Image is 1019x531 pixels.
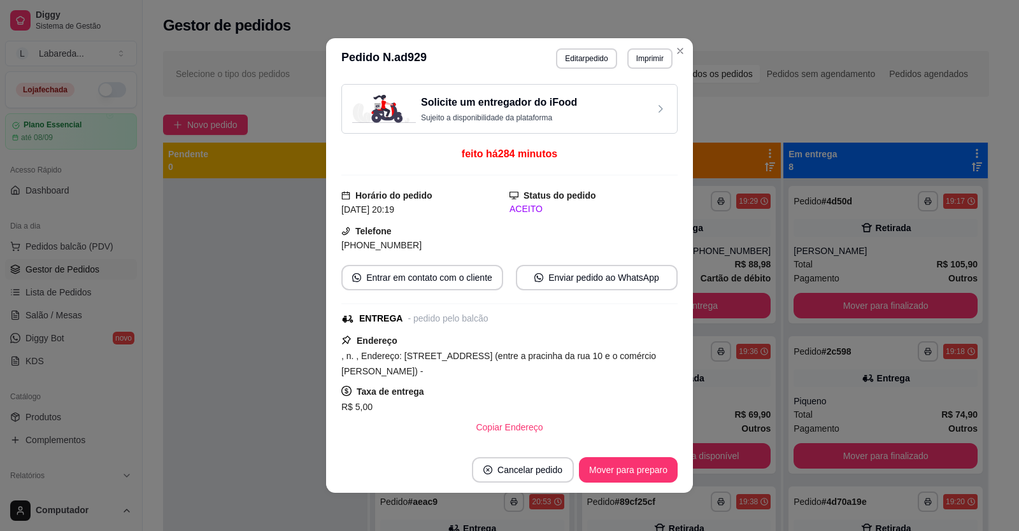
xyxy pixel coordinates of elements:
span: [DATE] 20:19 [341,204,394,215]
span: calendar [341,191,350,200]
span: desktop [509,191,518,200]
h3: Solicite um entregador do iFood [421,95,577,110]
strong: Taxa de entrega [357,386,424,397]
div: ENTREGA [359,312,403,325]
strong: Horário do pedido [355,190,432,201]
strong: Telefone [355,226,392,236]
img: delivery-image [352,95,416,123]
span: whats-app [352,273,361,282]
button: Mover para preparo [579,457,678,483]
p: Sujeito a disponibilidade da plataforma [421,113,577,123]
button: Close [670,41,690,61]
span: whats-app [534,273,543,282]
span: [PHONE_NUMBER] [341,240,422,250]
span: pushpin [341,335,352,345]
button: whats-appEntrar em contato com o cliente [341,265,503,290]
strong: Status do pedido [524,190,596,201]
button: close-circleCancelar pedido [472,457,574,483]
button: whats-appEnviar pedido ao WhatsApp [516,265,678,290]
span: dollar [341,386,352,396]
div: - pedido pelo balcão [408,312,488,325]
span: phone [341,227,350,236]
button: Copiar Endereço [466,414,553,440]
span: close-circle [483,465,492,474]
h3: Pedido N. ad929 [341,48,427,69]
strong: Endereço [357,336,397,346]
span: R$ 5,00 [341,402,373,412]
button: Imprimir [627,48,673,69]
button: Editarpedido [556,48,616,69]
span: , n. , Endereço: [STREET_ADDRESS] (entre a pracinha da rua 10 e o comércio [PERSON_NAME]) - [341,351,656,376]
div: ACEITO [509,202,678,216]
span: feito há 284 minutos [462,148,557,159]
